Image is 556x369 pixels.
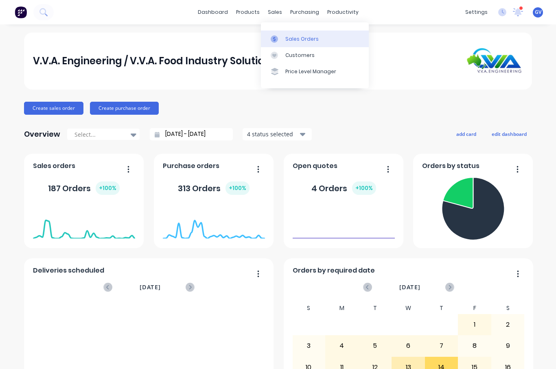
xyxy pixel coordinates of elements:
[194,6,232,18] a: dashboard
[325,302,359,314] div: M
[392,336,425,356] div: 6
[392,302,425,314] div: W
[225,181,250,195] div: + 100 %
[24,102,83,115] button: Create sales order
[261,31,369,47] a: Sales Orders
[33,161,75,171] span: Sales orders
[311,181,376,195] div: 4 Orders
[359,336,392,356] div: 5
[486,129,532,139] button: edit dashboard
[90,102,159,115] button: Create purchase order
[425,302,458,314] div: T
[492,314,524,335] div: 2
[261,63,369,80] a: Price Level Manager
[24,126,60,142] div: Overview
[458,336,491,356] div: 8
[285,35,319,43] div: Sales Orders
[399,283,420,292] span: [DATE]
[33,53,276,69] div: V.V.A. Engineering / V.V.A. Food Industry Solutions
[425,336,458,356] div: 7
[458,314,491,335] div: 1
[264,6,286,18] div: sales
[458,302,491,314] div: F
[461,6,492,18] div: settings
[286,6,323,18] div: purchasing
[285,68,336,75] div: Price Level Manager
[247,130,298,138] div: 4 status selected
[292,302,326,314] div: S
[243,128,312,140] button: 4 status selected
[261,47,369,63] a: Customers
[451,129,482,139] button: add card
[492,336,524,356] div: 9
[293,161,337,171] span: Open quotes
[422,161,479,171] span: Orders by status
[15,6,27,18] img: Factory
[232,6,264,18] div: products
[293,266,375,275] span: Orders by required date
[285,52,315,59] div: Customers
[359,302,392,314] div: T
[491,302,525,314] div: S
[178,181,250,195] div: 313 Orders
[326,336,358,356] div: 4
[48,181,120,195] div: 187 Orders
[466,48,523,74] img: V.V.A. Engineering / V.V.A. Food Industry Solutions
[293,336,325,356] div: 3
[96,181,120,195] div: + 100 %
[535,9,541,16] span: GV
[163,161,219,171] span: Purchase orders
[352,181,376,195] div: + 100 %
[140,283,161,292] span: [DATE]
[33,266,104,275] span: Deliveries scheduled
[323,6,363,18] div: productivity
